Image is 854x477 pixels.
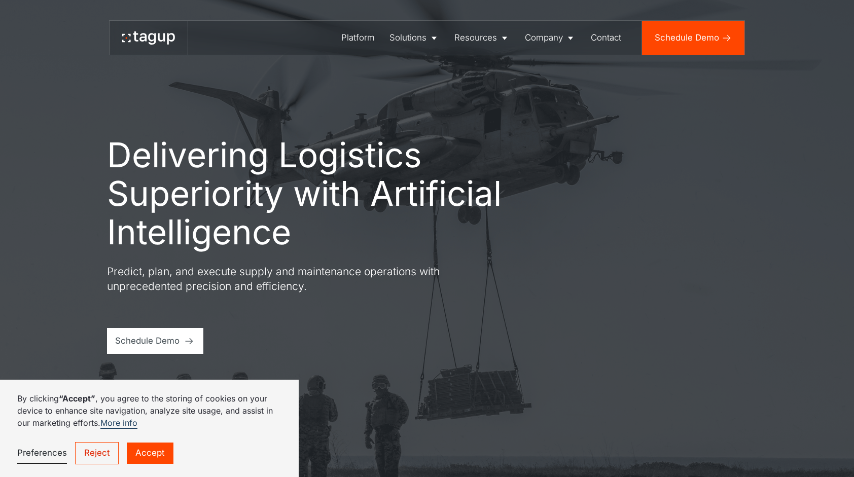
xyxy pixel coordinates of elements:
div: Platform [341,31,375,44]
a: More info [100,418,137,429]
a: Resources [447,21,517,55]
div: Schedule Demo [115,335,180,347]
p: By clicking , you agree to the storing of cookies on your device to enhance site navigation, anal... [17,392,282,429]
a: Reject [75,442,119,464]
a: Platform [334,21,382,55]
div: Schedule Demo [655,31,719,44]
a: Solutions [382,21,447,55]
h1: Delivering Logistics Superiority with Artificial Intelligence [107,136,533,251]
div: Resources [454,31,497,44]
div: Company [525,31,563,44]
div: Solutions [389,31,426,44]
a: Company [517,21,583,55]
a: Schedule Demo [107,328,203,354]
a: Schedule Demo [642,21,745,55]
div: Contact [591,31,621,44]
a: Preferences [17,442,67,464]
a: Accept [127,443,173,464]
strong: “Accept” [59,393,95,403]
p: Predict, plan, and execute supply and maintenance operations with unprecedented precision and eff... [107,264,472,294]
a: Contact [583,21,628,55]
